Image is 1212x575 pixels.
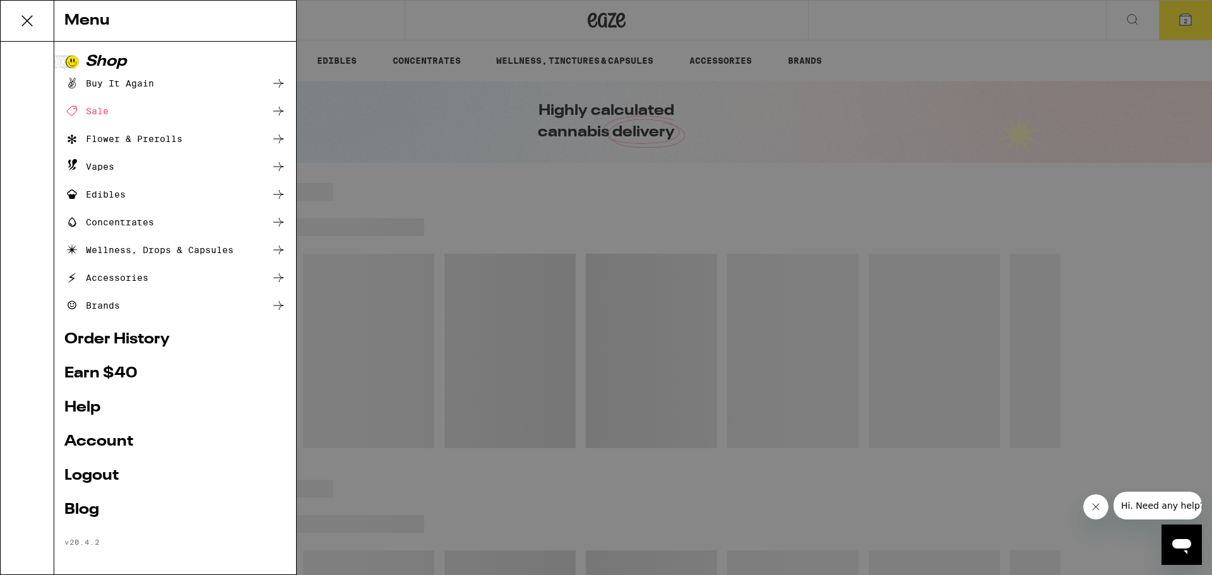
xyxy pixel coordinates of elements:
[64,104,286,119] a: Sale
[64,187,126,202] div: Edibles
[64,131,286,146] a: Flower & Prerolls
[64,538,100,546] span: v 20.4.2
[64,76,154,91] div: Buy It Again
[64,54,286,69] a: Shop
[64,270,286,285] a: Accessories
[64,215,286,230] a: Concentrates
[64,298,286,313] a: Brands
[64,76,286,91] a: Buy It Again
[64,434,286,449] a: Account
[1114,492,1202,519] iframe: Message from company
[64,270,148,285] div: Accessories
[64,366,286,381] a: Earn $ 40
[64,215,154,230] div: Concentrates
[64,502,286,518] a: Blog
[64,242,234,258] div: Wellness, Drops & Capsules
[1083,494,1108,519] iframe: Close message
[64,159,114,174] div: Vapes
[8,9,91,19] span: Hi. Need any help?
[64,131,182,146] div: Flower & Prerolls
[64,400,286,415] a: Help
[64,332,286,347] a: Order History
[54,1,296,42] div: Menu
[64,187,286,202] a: Edibles
[1161,525,1202,565] iframe: Button to launch messaging window
[64,298,120,313] div: Brands
[64,104,109,119] div: Sale
[64,242,286,258] a: Wellness, Drops & Capsules
[64,159,286,174] a: Vapes
[64,468,286,483] a: Logout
